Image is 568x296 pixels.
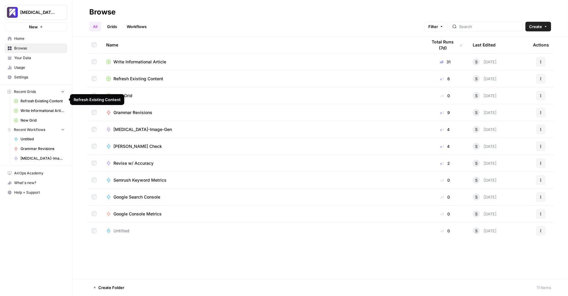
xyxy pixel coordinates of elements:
span: Your Data [14,55,65,61]
div: [DATE] [473,58,497,65]
span: S [475,110,478,116]
div: Actions [533,37,549,53]
span: Help + Support [14,190,65,195]
span: Untitled [113,228,129,234]
div: [DATE] [473,126,497,133]
span: Grammar Revisions [21,146,65,151]
button: Workspace: Overjet - Test [5,5,67,20]
a: All [89,22,101,31]
div: [DATE] [473,92,497,99]
span: Filter [428,24,438,30]
span: Settings [14,75,65,80]
div: [DATE] [473,109,497,116]
button: What's new? [5,178,67,188]
span: [MEDICAL_DATA]-Image-Gen [21,156,65,161]
div: 0 [427,228,463,234]
div: 0 [427,211,463,217]
span: Refresh Existing Content [21,98,65,104]
span: New [29,24,38,30]
div: 9 [427,110,463,116]
img: Overjet - Test Logo [7,7,18,18]
span: S [475,194,478,200]
a: New Grid [11,116,67,125]
a: [MEDICAL_DATA]-Image-Gen [106,126,418,132]
span: Recent Workflows [14,127,45,132]
button: Recent Grids [5,87,67,96]
span: New Grid [113,93,132,99]
a: Home [5,34,67,43]
span: Semrush Keyword Metrics [113,177,167,183]
a: Usage [5,63,67,72]
span: [PERSON_NAME] Check [113,143,162,149]
div: Browse [89,7,116,17]
div: [DATE] [473,177,497,184]
span: S [475,177,478,183]
a: Revise w/ Accuracy [106,160,418,166]
div: [DATE] [473,143,497,150]
div: 0 [427,194,463,200]
div: 4 [427,143,463,149]
input: Search [459,24,520,30]
div: 0 [427,177,463,183]
span: Grammar Revisions [113,110,152,116]
a: Settings [5,72,67,82]
span: Recent Grids [14,89,36,94]
div: [DATE] [473,75,497,82]
a: Google Search Console [106,194,418,200]
div: [DATE] [473,210,497,218]
a: Semrush Keyword Metrics [106,177,418,183]
button: Create Folder [89,283,128,292]
span: [MEDICAL_DATA]-Image-Gen [113,126,172,132]
a: AirOps Academy [5,168,67,178]
span: S [475,59,478,65]
div: Name [106,37,418,53]
span: S [475,211,478,217]
div: [DATE] [473,193,497,201]
div: 11 Items [537,285,551,291]
span: Revise w/ Accuracy [113,160,154,166]
span: Google Console Metrics [113,211,162,217]
span: Refresh Existing Content [113,76,163,82]
button: Create [525,22,551,31]
span: Usage [14,65,65,70]
a: Untitled [106,228,418,234]
span: AirOps Academy [14,170,65,176]
div: 0 [427,93,463,99]
a: Google Console Metrics [106,211,418,217]
span: Untitled [21,136,65,142]
a: [MEDICAL_DATA]-Image-Gen [11,154,67,163]
span: Write Informational Article [21,108,65,113]
span: [MEDICAL_DATA] - Test [20,9,57,15]
span: S [475,228,478,234]
div: [DATE] [473,227,497,234]
div: 4 [427,126,463,132]
button: Recent Workflows [5,125,67,134]
div: What's new? [5,178,67,187]
a: Write Informational Article [11,106,67,116]
a: Browse [5,43,67,53]
div: 6 [427,76,463,82]
span: New Grid [21,118,65,123]
span: S [475,93,478,99]
div: Last Edited [473,37,496,53]
a: Workflows [123,22,150,31]
a: [PERSON_NAME] Check [106,143,418,149]
div: Refresh Existing Content [74,97,121,103]
a: Your Data [5,53,67,63]
a: Refresh Existing Content [11,96,67,106]
span: S [475,160,478,166]
span: S [475,143,478,149]
a: Write Informational Article [106,59,418,65]
span: S [475,76,478,82]
a: Grammar Revisions [106,110,418,116]
button: Help + Support [5,188,67,197]
a: New Grid [106,93,418,99]
div: 31 [427,59,463,65]
a: Grids [103,22,121,31]
span: Create Folder [98,285,124,291]
span: Browse [14,46,65,51]
div: 2 [427,160,463,166]
button: New [5,22,67,31]
a: Grammar Revisions [11,144,67,154]
span: Create [529,24,542,30]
